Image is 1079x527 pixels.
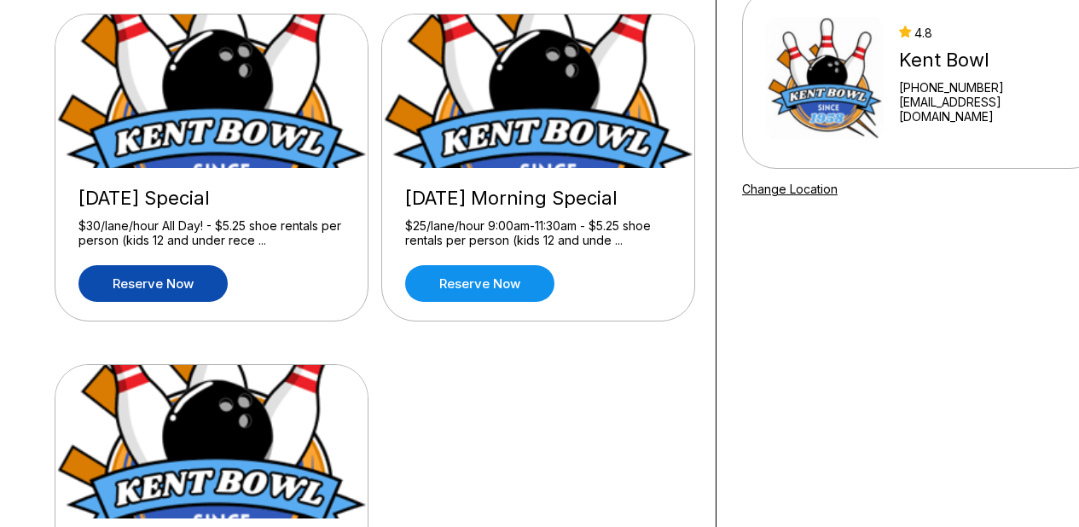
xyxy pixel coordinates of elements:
a: Reserve now [78,265,228,302]
img: Kent Bowl [765,14,884,142]
a: Change Location [742,182,838,196]
div: $30/lane/hour All Day! - $5.25 shoe rentals per person (kids 12 and under rece ... [78,218,345,248]
a: Reserve now [405,265,554,302]
div: [DATE] Special [78,187,345,210]
div: [DATE] Morning Special [405,187,671,210]
img: Sunday Morning Special [382,14,696,168]
div: $25/lane/hour 9:00am-11:30am - $5.25 shoe rentals per person (kids 12 and unde ... [405,218,671,248]
img: Hourly Bowling [55,365,369,518]
img: Wednesday Special [55,14,369,168]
